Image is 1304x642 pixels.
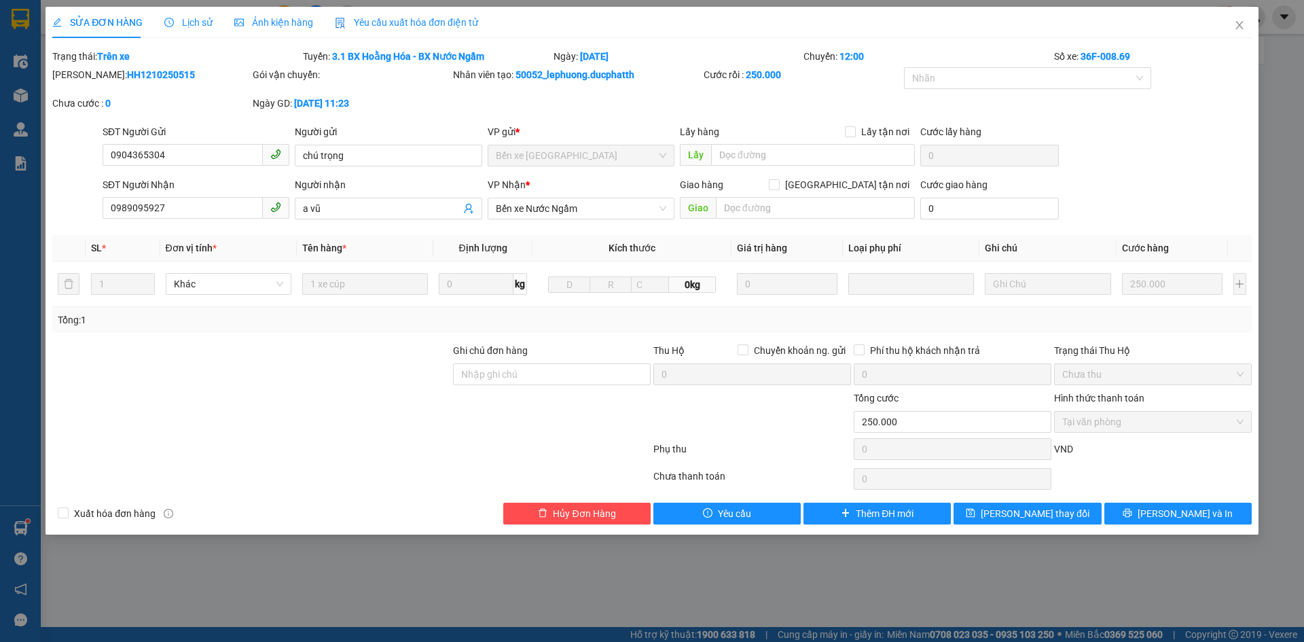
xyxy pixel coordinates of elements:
button: Close [1220,7,1258,45]
b: 50052_lephuong.ducphatth [515,69,634,80]
input: 0 [737,273,838,295]
span: Giao hàng [680,179,723,190]
div: Người nhận [295,177,482,192]
span: close [1234,20,1245,31]
div: Nhân viên tạo: [453,67,701,82]
span: Lấy tận nơi [856,124,915,139]
span: edit [52,18,62,27]
span: Hủy Đơn Hàng [553,506,615,521]
span: clock-circle [164,18,174,27]
span: SỬA ĐƠN HÀNG [52,17,143,28]
span: Đơn vị tính [166,243,217,253]
span: save [966,508,975,519]
span: plus [841,508,850,519]
input: Cước lấy hàng [920,145,1059,166]
div: SĐT Người Gửi [103,124,289,139]
span: user-add [463,203,474,214]
div: VP gửi [488,124,674,139]
input: 0 [1122,273,1223,295]
label: Hình thức thanh toán [1054,393,1144,404]
b: 36F-008.69 [1081,51,1130,62]
div: Ngày GD: [253,96,450,111]
label: Cước giao hàng [920,179,988,190]
span: Thu Hộ [653,345,685,356]
span: Ảnh kiện hàng [234,17,313,28]
input: Ghi chú đơn hàng [453,363,651,385]
div: Cước rồi : [704,67,901,82]
button: plusThêm ĐH mới [803,503,951,524]
input: C [631,277,669,293]
span: Giá trị hàng [737,243,787,253]
div: Chuyến: [802,49,1053,64]
img: icon [335,18,346,29]
div: Chưa thanh toán [652,469,852,493]
span: [PERSON_NAME] thay đổi [981,506,1089,521]
th: Loại phụ phí [843,235,979,262]
input: D [548,277,590,293]
div: Phụ thu [652,442,852,465]
button: printer[PERSON_NAME] và In [1104,503,1252,524]
span: 0kg [669,277,715,293]
div: Chưa cước : [52,96,250,111]
div: [PERSON_NAME]: [52,67,250,82]
b: Trên xe [97,51,130,62]
b: 0 [105,98,111,109]
div: Tuyến: [302,49,552,64]
div: Trạng thái Thu Hộ [1054,343,1252,358]
b: [DATE] [580,51,609,62]
span: [PERSON_NAME] và In [1138,506,1233,521]
span: Bến xe Hoằng Hóa [496,145,666,166]
span: picture [234,18,244,27]
label: Ghi chú đơn hàng [453,345,528,356]
div: SĐT Người Nhận [103,177,289,192]
div: Gói vận chuyển: [253,67,450,82]
button: delete [58,273,79,295]
span: phone [270,202,281,213]
input: Dọc đường [716,197,915,219]
span: Tổng cước [854,393,899,404]
span: Yêu cầu [718,506,751,521]
button: exclamation-circleYêu cầu [653,503,801,524]
span: info-circle [164,509,173,518]
button: deleteHủy Đơn Hàng [503,503,651,524]
span: Chuyển khoản ng. gửi [748,343,851,358]
span: Giao [680,197,716,219]
span: Khác [174,274,283,294]
label: Cước lấy hàng [920,126,981,137]
span: printer [1123,508,1132,519]
input: VD: Bàn, Ghế [302,273,428,295]
button: save[PERSON_NAME] thay đổi [954,503,1101,524]
span: SL [91,243,102,253]
input: Cước giao hàng [920,198,1059,219]
b: 250.000 [746,69,781,80]
span: VP Nhận [488,179,526,190]
span: phone [270,149,281,160]
span: Định lượng [458,243,507,253]
div: Tổng: 1 [58,313,503,327]
input: Ghi Chú [985,273,1110,295]
div: Trạng thái: [51,49,302,64]
span: Kích thước [609,243,655,253]
span: Cước hàng [1122,243,1169,253]
span: Lấy [680,144,711,166]
div: Người gửi [295,124,482,139]
b: HH1210250515 [127,69,195,80]
span: Lịch sử [164,17,213,28]
span: [GEOGRAPHIC_DATA] tận nơi [780,177,915,192]
span: Bến xe Nước Ngầm [496,198,666,219]
input: R [590,277,632,293]
input: Dọc đường [711,144,915,166]
button: plus [1233,273,1246,295]
span: Tên hàng [302,243,346,253]
span: Yêu cầu xuất hóa đơn điện tử [335,17,478,28]
span: Thêm ĐH mới [856,506,913,521]
span: Xuất hóa đơn hàng [69,506,161,521]
div: Số xe: [1053,49,1253,64]
span: Tại văn phòng [1062,412,1244,432]
span: VND [1054,444,1073,454]
span: delete [538,508,547,519]
span: kg [513,273,527,295]
b: 12:00 [839,51,864,62]
b: 3.1 BX Hoằng Hóa - BX Nước Ngầm [332,51,484,62]
div: Ngày: [552,49,803,64]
